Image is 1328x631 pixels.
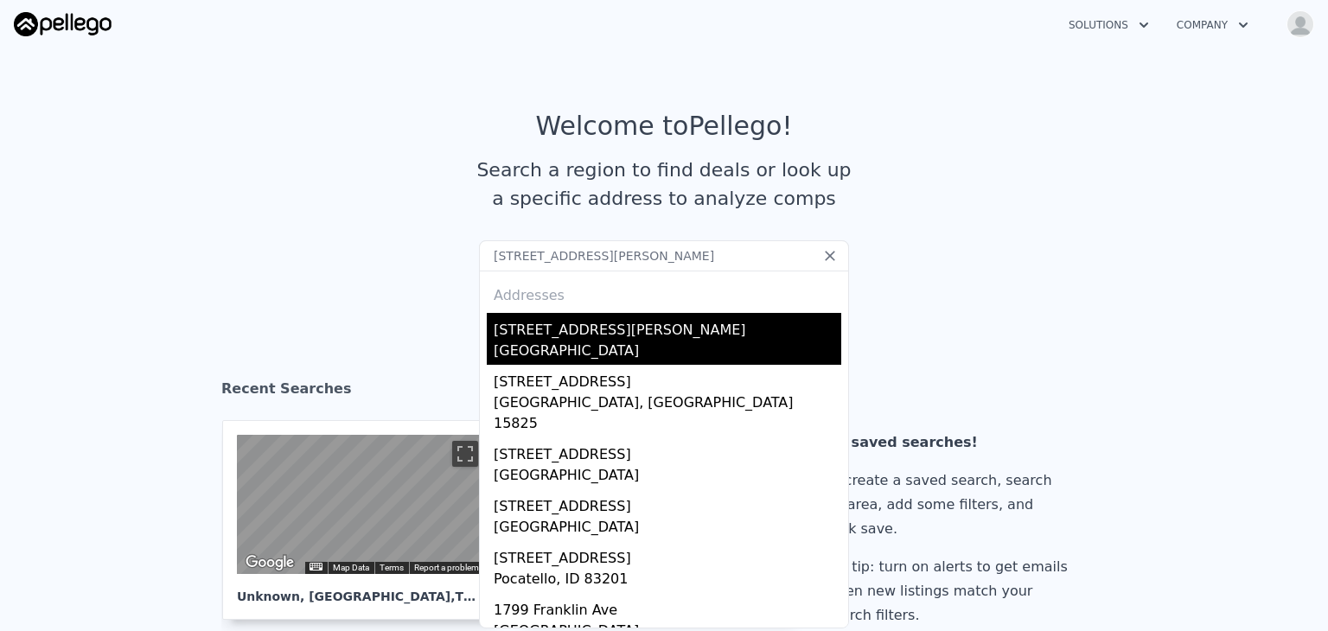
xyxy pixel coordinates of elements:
button: Solutions [1055,10,1163,41]
div: [STREET_ADDRESS][PERSON_NAME] [494,313,841,341]
img: Google [241,551,298,574]
button: Toggle fullscreen view [452,441,478,467]
div: [GEOGRAPHIC_DATA], [GEOGRAPHIC_DATA] 15825 [494,392,841,437]
div: Welcome to Pellego ! [536,111,793,142]
span: , TN 38109 [450,590,520,603]
div: Search a region to find deals or look up a specific address to analyze comps [470,156,858,213]
img: Pellego [14,12,112,36]
div: Unknown , [GEOGRAPHIC_DATA] [237,574,484,605]
div: [STREET_ADDRESS] [494,437,841,465]
div: Pocatello, ID 83201 [494,569,841,593]
div: [GEOGRAPHIC_DATA] [494,341,841,365]
img: avatar [1286,10,1314,38]
a: Report a problem [414,563,479,572]
a: Terms (opens in new tab) [380,563,404,572]
div: [GEOGRAPHIC_DATA] [494,517,841,541]
div: 1799 Franklin Ave [494,593,841,621]
div: Pro tip: turn on alerts to get emails when new listings match your search filters. [826,555,1075,628]
div: No saved searches! [826,430,1075,455]
div: [STREET_ADDRESS] [494,541,841,569]
div: [STREET_ADDRESS] [494,489,841,517]
button: Keyboard shortcuts [310,563,322,570]
div: To create a saved search, search an area, add some filters, and click save. [826,468,1075,541]
div: Recent Searches [221,365,1107,420]
div: Addresses [487,271,841,313]
div: Street View [237,435,484,574]
a: Open this area in Google Maps (opens a new window) [241,551,298,574]
input: Search an address or region... [479,240,849,271]
div: [STREET_ADDRESS] [494,365,841,392]
div: [GEOGRAPHIC_DATA] [494,465,841,489]
button: Company [1163,10,1262,41]
button: Map Data [333,562,369,574]
a: Map Unknown, [GEOGRAPHIC_DATA],TN 38109 [222,420,513,620]
div: Map [237,435,484,574]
